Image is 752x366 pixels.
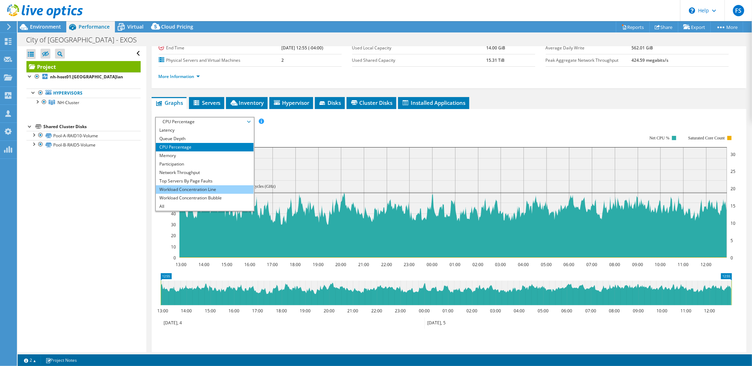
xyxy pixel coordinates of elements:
text: 18:00 [290,262,301,268]
text: 16:00 [228,308,239,314]
div: Shared Cluster Disks [43,122,141,131]
a: nh-host01.[GEOGRAPHIC_DATA]lan [26,72,141,82]
span: Disks [318,99,341,106]
b: nh-host01.[GEOGRAPHIC_DATA]lan [50,74,123,80]
text: 13:00 [176,262,187,268]
text: 21:00 [358,262,369,268]
text: 14:00 [198,262,209,268]
span: Performance [79,23,110,30]
a: Export [678,22,711,32]
text: 10 [730,220,735,226]
label: Average Daily Write [546,44,632,52]
span: CPU Percentage [159,118,250,126]
text: 40 [171,211,176,217]
span: NH-Cluster [57,100,79,106]
span: Environment [30,23,61,30]
text: 15:00 [205,308,216,314]
text: 25 [730,168,735,174]
text: 30 [730,151,735,157]
a: Project Notes [41,356,82,365]
text: 15 [730,203,735,209]
text: 0 [730,255,733,261]
label: Used Shared Capacity [352,57,486,64]
text: 20 [171,233,176,239]
svg: \n [689,7,695,14]
a: More Information [159,73,200,79]
text: 04:00 [518,262,529,268]
b: 424.59 megabits/s [632,57,669,63]
text: 02:00 [472,262,483,268]
text: 0 [173,255,176,261]
text: 03:00 [495,262,506,268]
text: 19:00 [300,308,311,314]
a: 2 [19,356,41,365]
span: Servers [192,99,221,106]
span: Cluster Disks [350,99,393,106]
text: 07:00 [585,308,596,314]
text: 30 [171,222,176,228]
text: 01:00 [442,308,453,314]
text: 12:00 [704,308,715,314]
li: Participation [156,160,253,168]
a: NH-Cluster [26,98,141,107]
li: All [156,202,253,211]
text: 03:00 [490,308,501,314]
li: Network Throughput [156,168,253,177]
text: 20:00 [324,308,335,314]
text: 09:00 [632,262,643,268]
text: 22:00 [381,262,392,268]
span: Graphs [155,99,183,106]
span: Virtual [127,23,143,30]
a: More [710,22,743,32]
text: Saturated Core Count [688,136,725,140]
li: Workload Concentration Bubble [156,194,253,202]
label: Used Local Capacity [352,44,486,52]
h1: City of [GEOGRAPHIC_DATA] - EXOS [23,36,148,44]
a: Hypervisors [26,89,141,98]
li: Memory [156,151,253,160]
li: Top Servers By Page Faults [156,177,253,185]
b: 14.00 GiB [486,45,505,51]
text: 16:00 [244,262,255,268]
text: 07:00 [586,262,597,268]
b: 15.31 TiB [486,57,505,63]
text: 12:00 [701,262,711,268]
span: Inventory [230,99,264,106]
text: 19:00 [313,262,324,268]
text: 22:00 [371,308,382,314]
text: 17:00 [267,262,278,268]
text: 08:00 [609,262,620,268]
li: Latency [156,126,253,134]
b: 2 [281,57,284,63]
text: Net CPU % [649,136,670,140]
text: 18:00 [276,308,287,314]
label: End Time [159,44,281,52]
span: FS [733,5,744,16]
text: 14:00 [181,308,192,314]
text: 10:00 [655,262,666,268]
text: 10 [171,244,176,250]
text: 20 [730,186,735,192]
a: Project [26,61,141,72]
text: 05:00 [538,308,549,314]
text: 11:00 [680,308,691,314]
text: 00:00 [419,308,430,314]
text: 20:00 [335,262,346,268]
text: 09:00 [633,308,644,314]
text: 5 [730,238,733,244]
text: 08:00 [609,308,620,314]
text: 02:00 [466,308,477,314]
b: [DATE] 12:55 (-04:00) [281,45,323,51]
span: Hypervisor [273,99,310,106]
a: Pool-A-RAID10-Volume [26,131,141,140]
text: 06:00 [561,308,572,314]
text: 15:00 [221,262,232,268]
text: 01:00 [450,262,460,268]
text: 04:00 [514,308,525,314]
b: 562.01 GiB [632,45,653,51]
li: Workload Concentration Line [156,185,253,194]
text: 23:00 [404,262,415,268]
text: 21:00 [347,308,358,314]
text: 10:00 [656,308,667,314]
li: CPU Percentage [156,143,253,151]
